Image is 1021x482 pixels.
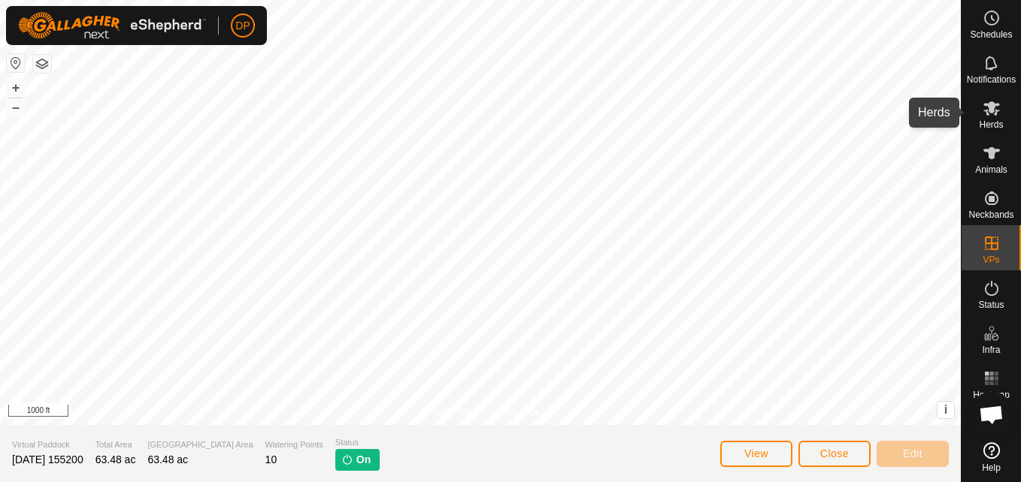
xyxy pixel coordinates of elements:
button: Reset Map [7,54,25,72]
button: – [7,98,25,116]
span: Herds [979,120,1003,129]
a: Contact Us [495,405,540,419]
span: Edit [903,447,923,459]
span: Neckbands [968,210,1013,219]
span: Close [820,447,849,459]
button: Close [798,441,871,467]
span: Help [982,463,1001,472]
span: DP [235,18,250,34]
span: [DATE] 155200 [12,453,83,465]
span: Infra [982,345,1000,354]
span: Heatmap [973,390,1010,399]
a: Open chat [969,392,1014,437]
span: 63.48 ac [147,453,188,465]
button: + [7,79,25,97]
span: Total Area [95,438,136,451]
button: Edit [877,441,949,467]
a: Privacy Policy [421,405,477,419]
span: [GEOGRAPHIC_DATA] Area [147,438,253,451]
span: View [744,447,768,459]
button: i [938,402,954,418]
span: Notifications [967,75,1016,84]
span: Status [335,436,380,449]
span: Schedules [970,30,1012,39]
span: Animals [975,165,1007,174]
button: View [720,441,792,467]
span: VPs [983,255,999,264]
img: Gallagher Logo [18,12,206,39]
img: turn-on [341,453,353,465]
span: Virtual Paddock [12,438,83,451]
span: On [356,452,371,468]
span: 63.48 ac [95,453,136,465]
span: Status [978,300,1004,309]
a: Help [962,436,1021,478]
button: Map Layers [33,55,51,73]
span: 10 [265,453,277,465]
span: i [944,403,947,416]
span: Watering Points [265,438,323,451]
